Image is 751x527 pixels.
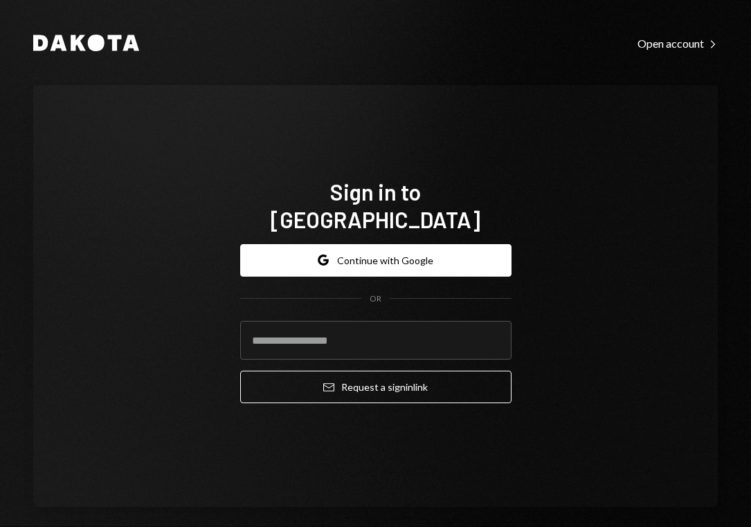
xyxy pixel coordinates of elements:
button: Continue with Google [240,244,512,277]
div: OR [370,293,381,305]
a: Open account [637,35,718,50]
h1: Sign in to [GEOGRAPHIC_DATA] [240,178,512,233]
button: Request a signinlink [240,371,512,403]
div: Open account [637,37,718,50]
